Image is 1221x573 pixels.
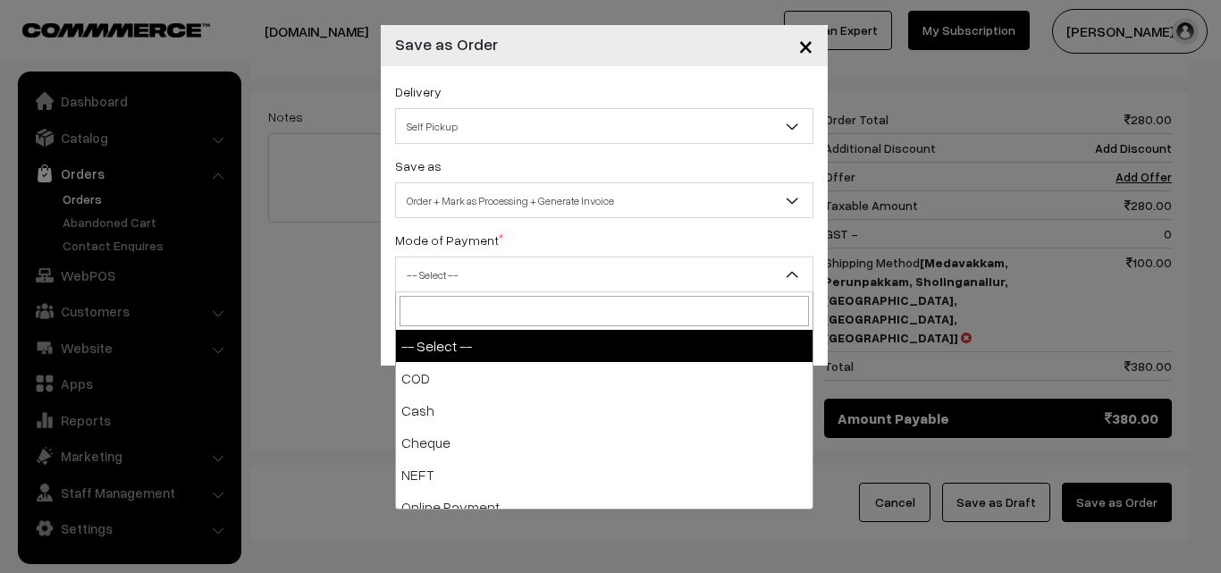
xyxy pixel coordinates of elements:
span: × [798,29,813,62]
span: -- Select -- [395,257,813,292]
h4: Save as Order [395,32,498,56]
label: Delivery [395,82,442,101]
label: Save as [395,156,442,175]
li: Online Payment [396,491,813,523]
span: Self Pickup [396,111,813,142]
li: COD [396,362,813,394]
button: Close [784,18,828,73]
li: Cash [396,394,813,426]
label: Mode of Payment [395,231,503,249]
span: -- Select -- [396,259,813,291]
span: Order + Mark as Processing + Generate Invoice [395,182,813,218]
li: NEFT [396,459,813,491]
li: -- Select -- [396,330,813,362]
span: Order + Mark as Processing + Generate Invoice [396,185,813,216]
li: Cheque [396,426,813,459]
span: Self Pickup [395,108,813,144]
